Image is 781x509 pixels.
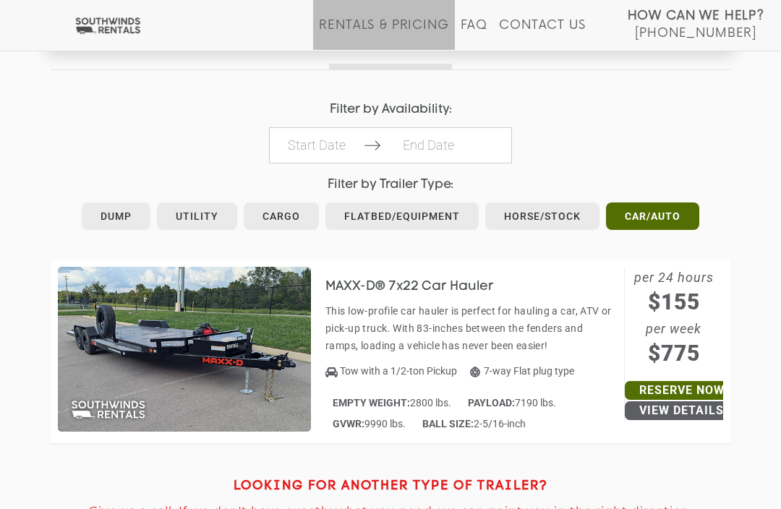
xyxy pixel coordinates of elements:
[635,26,756,40] span: [PHONE_NUMBER]
[333,418,406,429] span: 9990 lbs.
[606,202,699,230] a: Car/Auto
[325,281,516,292] a: MAXX-D® 7x22 Car Hauler
[628,7,764,39] a: How Can We Help? [PHONE_NUMBER]
[628,9,764,23] strong: How Can We Help?
[485,202,599,230] a: Horse/Stock
[625,286,724,318] span: $155
[470,365,574,377] span: 7-way Flat plug type
[333,397,410,409] strong: EMPTY WEIGHT:
[51,103,730,116] h4: Filter by Availability:
[234,480,548,492] strong: LOOKING FOR ANOTHER TYPE OF TRAILER?
[319,18,448,50] a: Rentals & Pricing
[58,267,311,432] img: SW065 - MAXX-D 7x22 Car Hauler
[51,178,730,192] h4: Filter by Trailer Type:
[422,418,474,429] strong: BALL SIZE:
[625,401,738,420] a: View Details
[325,280,516,294] h3: MAXX-D® 7x22 Car Hauler
[157,202,237,230] a: Utility
[468,397,556,409] span: 7190 lbs.
[499,18,585,50] a: Contact Us
[244,202,319,230] a: Cargo
[468,397,515,409] strong: PAYLOAD:
[422,418,526,429] span: 2-5/16-inch
[72,17,143,35] img: Southwinds Rentals Logo
[333,418,364,429] strong: GVWR:
[340,365,457,377] span: Tow with a 1/2-ton Pickup
[333,397,451,409] span: 2800 lbs.
[461,18,488,50] a: FAQ
[625,337,724,369] span: $775
[625,381,739,400] a: Reserve Now
[625,267,724,369] span: per 24 hours per week
[325,302,617,354] p: This low-profile car hauler is perfect for hauling a car, ATV or pick-up truck. With 83-inches be...
[325,202,479,230] a: Flatbed/Equipment
[82,202,150,230] a: Dump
